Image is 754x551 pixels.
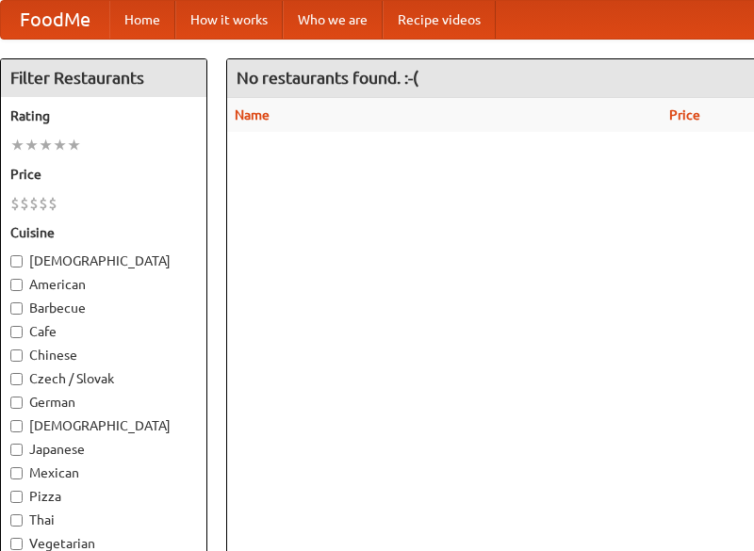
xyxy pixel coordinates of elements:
input: Barbecue [10,302,23,315]
input: [DEMOGRAPHIC_DATA] [10,255,23,267]
li: ★ [53,135,67,155]
a: Who we are [283,1,383,39]
label: Cafe [10,322,197,341]
h5: Rating [10,106,197,125]
li: $ [10,193,20,214]
label: German [10,393,197,412]
a: Price [669,107,700,122]
input: Pizza [10,491,23,503]
li: $ [29,193,39,214]
a: How it works [175,1,283,39]
h4: Filter Restaurants [1,59,206,97]
label: Japanese [10,440,197,459]
li: ★ [39,135,53,155]
label: Mexican [10,463,197,482]
h5: Price [10,165,197,184]
a: Home [109,1,175,39]
li: $ [39,193,48,214]
li: $ [48,193,57,214]
input: Cafe [10,326,23,338]
label: [DEMOGRAPHIC_DATA] [10,416,197,435]
label: Pizza [10,487,197,506]
label: Chinese [10,346,197,365]
li: ★ [25,135,39,155]
label: [DEMOGRAPHIC_DATA] [10,251,197,270]
a: Recipe videos [383,1,496,39]
input: Mexican [10,467,23,479]
li: ★ [10,135,25,155]
h5: Cuisine [10,223,197,242]
input: Czech / Slovak [10,373,23,385]
input: Vegetarian [10,538,23,550]
a: Name [235,107,270,122]
li: ★ [67,135,81,155]
input: Thai [10,514,23,527]
ng-pluralize: No restaurants found. :-( [237,69,418,87]
label: American [10,275,197,294]
li: $ [20,193,29,214]
input: [DEMOGRAPHIC_DATA] [10,420,23,432]
input: Japanese [10,444,23,456]
input: American [10,279,23,291]
a: FoodMe [1,1,109,39]
input: German [10,397,23,409]
label: Barbecue [10,299,197,317]
label: Czech / Slovak [10,369,197,388]
label: Thai [10,510,197,529]
input: Chinese [10,349,23,362]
